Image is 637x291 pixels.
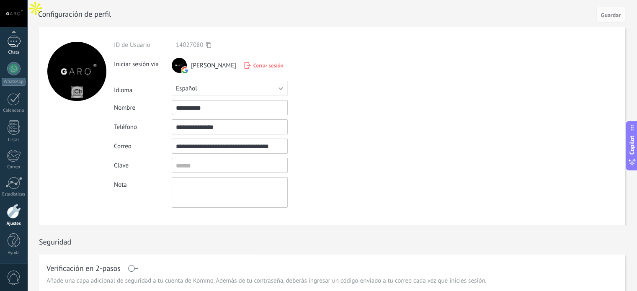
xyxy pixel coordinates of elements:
div: Calendario [2,108,26,113]
div: ID de Usuario [114,41,172,49]
div: Nombre [114,104,172,112]
div: Teléfono [114,123,172,131]
h1: Seguridad [39,237,71,247]
div: Ajustes [2,221,26,227]
div: Correo [114,142,172,150]
h1: Verificación en 2-pasos [46,265,121,272]
span: Añade una capa adicional de seguridad a tu cuenta de Kommo. Además de tu contraseña, deberás ingr... [46,277,487,285]
button: Español [172,81,288,96]
div: Nota [114,177,172,189]
div: Iniciar sesión vía [114,57,172,68]
span: Guardar [601,12,621,18]
div: WhatsApp [2,78,26,86]
div: Clave [114,162,172,170]
div: Correo [2,165,26,170]
span: Español [176,85,197,93]
span: [PERSON_NAME] [191,62,236,70]
div: Listas [2,137,26,143]
div: Chats [2,50,26,55]
span: Copilot [628,135,636,155]
span: Cerrar sesión [253,62,284,69]
span: 14027080 [176,41,203,49]
button: Guardar [596,7,625,23]
div: Idioma [114,83,172,94]
div: Estadísticas [2,192,26,197]
div: Ayuda [2,250,26,256]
